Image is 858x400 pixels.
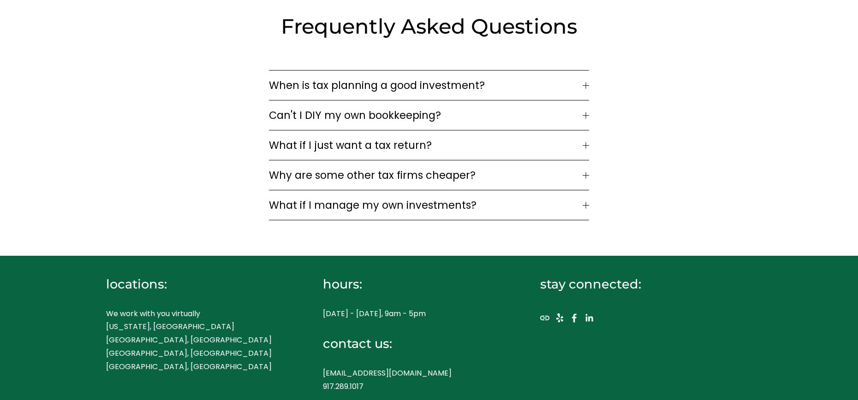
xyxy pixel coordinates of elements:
[540,313,549,323] a: URL
[269,167,583,183] span: Why are some other tax firms cheaper?
[540,276,725,293] h4: stay connected:
[323,335,507,352] h4: contact us:
[584,313,594,323] a: LinkedIn
[269,100,589,130] button: Can't I DIY my own bookkeeping?
[269,77,583,93] span: When is tax planning a good investment?
[242,13,616,40] h2: Frequently Asked Questions
[323,307,507,321] p: [DATE] - [DATE], 9am - 5pm
[269,197,583,213] span: What if I manage my own investments?
[106,307,291,374] p: We work with you virtually [US_STATE], [GEOGRAPHIC_DATA] [GEOGRAPHIC_DATA], [GEOGRAPHIC_DATA] [GE...
[269,160,589,190] button: Why are some other tax firms cheaper?
[323,276,507,293] h4: hours:
[570,313,579,323] a: Facebook
[323,367,507,394] p: [EMAIL_ADDRESS][DOMAIN_NAME] 917.289.1017
[269,130,589,160] button: What if I just want a tax return?
[269,107,583,123] span: Can't I DIY my own bookkeeping?
[106,276,291,293] h4: locations:
[269,71,589,100] button: When is tax planning a good investment?
[269,137,583,153] span: What if I just want a tax return?
[269,190,589,220] button: What if I manage my own investments?
[555,313,564,323] a: Yelp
